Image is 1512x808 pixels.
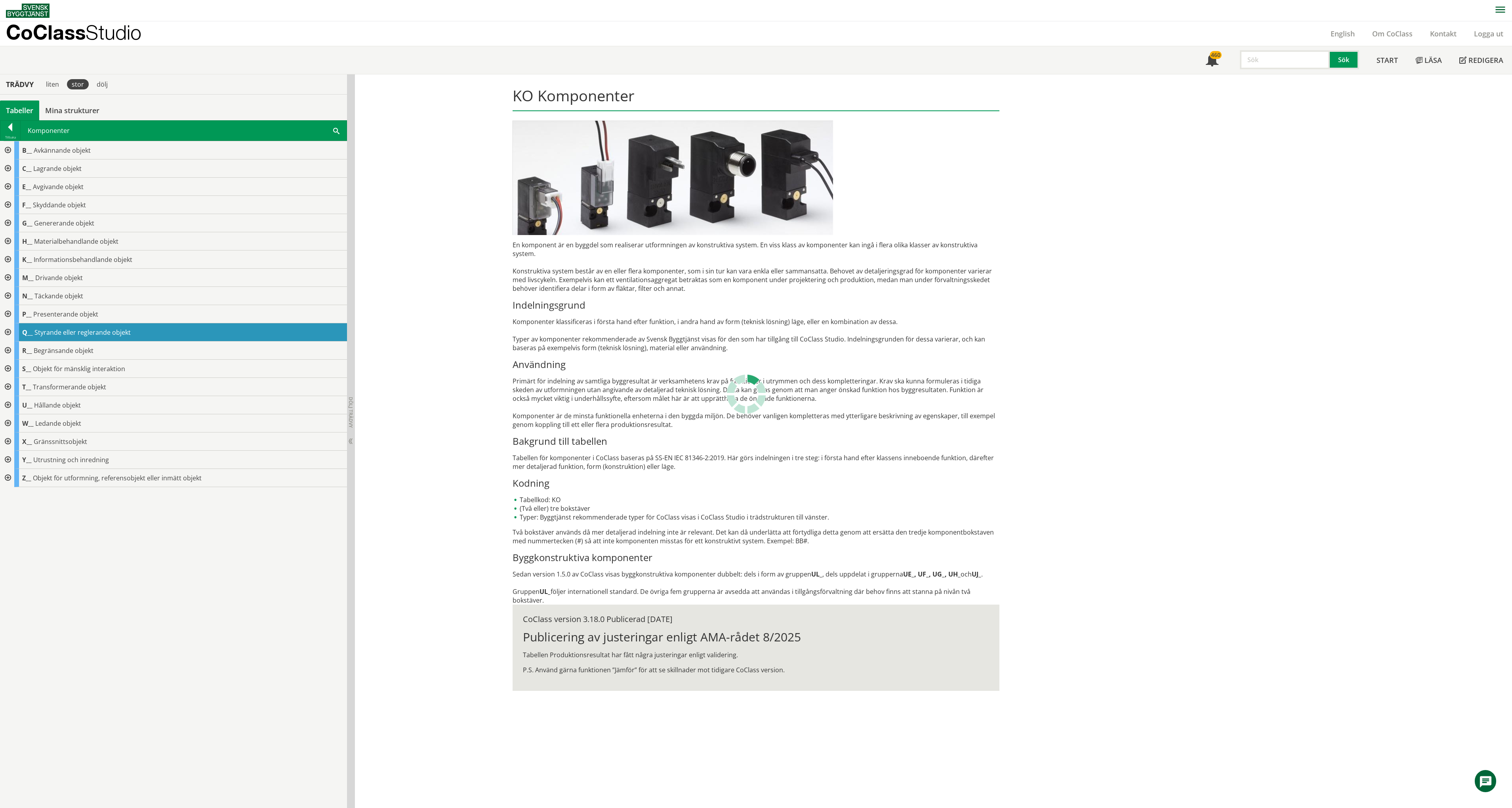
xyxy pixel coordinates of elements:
[972,570,981,578] strong: UJ_
[523,615,989,624] div: CoClass version 3.18.0 Publicerad [DATE]
[34,437,87,446] span: Gränssnittsobjekt
[34,219,94,228] span: Genererande objekt
[22,182,31,191] span: E__
[1368,46,1407,74] a: Start
[34,146,91,155] span: Avkännande objekt
[34,328,131,337] span: Styrande eller reglerande objekt
[0,134,20,140] div: Tillbaka
[33,310,98,319] span: Presenterande objekt
[22,237,32,246] span: H__
[540,587,551,596] strong: UL_
[513,121,833,235] img: pilotventiler.jpg
[33,201,86,209] span: Skyddande objekt
[34,346,93,355] span: Begränsande objekt
[22,146,32,155] span: B__
[513,477,999,489] h3: Kodning
[33,164,82,173] span: Lagrande objekt
[1363,29,1421,38] a: Om CoClass
[35,273,83,282] span: Drivande objekt
[513,504,999,513] li: (Två eller) tre bokstäver
[92,79,112,89] div: dölj
[513,552,999,563] h3: Byggkonstruktiva komponenter
[67,79,89,89] div: stor
[33,455,109,464] span: Utrustning och inredning
[22,455,32,464] span: Y__
[513,495,999,504] li: Tabellkod: KO
[34,401,81,410] span: Hållande objekt
[22,310,32,319] span: P__
[903,570,961,578] strong: UE_, UF_, UG_, UH_
[22,419,34,428] span: W__
[22,474,31,482] span: Z__
[333,126,339,135] span: Sök i tabellen
[34,292,83,300] span: Täckande objekt
[1407,46,1451,74] a: Läsa
[1330,50,1359,69] button: Sök
[1468,55,1503,65] span: Redigera
[22,292,33,300] span: N__
[1377,55,1398,65] span: Start
[22,383,31,391] span: T__
[35,419,81,428] span: Ledande objekt
[2,80,38,89] div: Trädvy
[33,383,106,391] span: Transformerande objekt
[22,401,32,410] span: U__
[34,237,118,246] span: Materialbehandlande objekt
[33,474,202,482] span: Objekt för utformning, referensobjekt eller inmätt objekt
[726,374,766,414] img: Laddar
[347,397,354,428] span: Dölj trädvy
[22,364,31,373] span: S__
[6,21,158,46] a: CoClassStudio
[21,121,347,140] div: Komponenter
[523,630,989,644] h1: Publicering av justeringar enligt AMA-rådet 8/2025
[6,4,50,18] img: Svensk Byggtjänst
[86,21,141,44] span: Studio
[513,241,999,605] div: En komponent är en byggdel som realiserar utformningen av konstruktiva system. En viss klass av k...
[1322,29,1363,38] a: English
[1465,29,1512,38] a: Logga ut
[1210,51,1222,59] div: 460
[6,28,141,37] p: CoClass
[513,299,999,311] h3: Indelningsgrund
[22,255,32,264] span: K__
[523,666,989,674] p: P.S. Använd gärna funktionen ”Jämför” för att se skillnader mot tidigare CoClass version.
[22,346,32,355] span: R__
[22,437,32,446] span: X__
[1240,50,1330,69] input: Sök
[22,164,32,173] span: C__
[41,79,64,89] div: liten
[1451,46,1512,74] a: Redigera
[1206,55,1218,67] span: Notifikationer
[523,651,989,659] p: Tabellen Produktionsresultat har fått några justeringar enligt validering.
[22,328,33,337] span: Q__
[513,435,999,447] h3: Bakgrund till tabellen
[33,364,125,373] span: Objekt för mänsklig interaktion
[513,513,999,522] li: Typer: Byggtjänst rekommenderade typer för CoClass visas i CoClass Studio i trädstrukturen till v...
[34,255,132,264] span: Informationsbehandlande objekt
[811,570,822,578] strong: UL_
[513,87,999,111] h1: KO Komponenter
[1421,29,1465,38] a: Kontakt
[1197,46,1227,74] a: 460
[22,219,32,228] span: G__
[513,358,999,370] h3: Användning
[22,273,34,282] span: M__
[33,182,84,191] span: Avgivande objekt
[1424,55,1442,65] span: Läsa
[22,201,31,209] span: F__
[39,101,105,120] a: Mina strukturer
